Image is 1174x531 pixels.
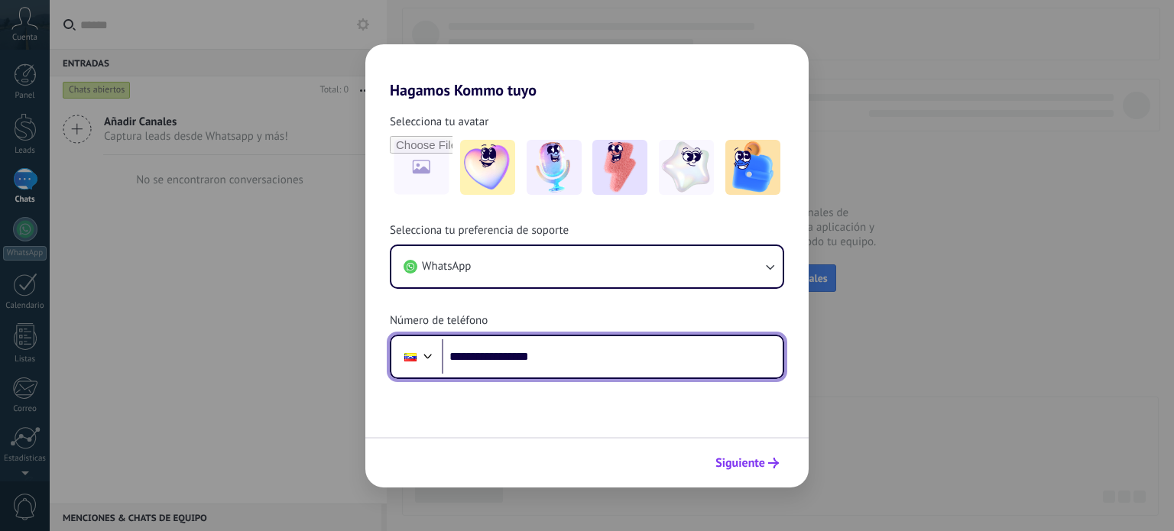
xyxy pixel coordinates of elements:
button: Siguiente [709,450,786,476]
span: Número de teléfono [390,313,488,329]
img: -1.jpeg [460,140,515,195]
span: Selecciona tu preferencia de soporte [390,223,569,238]
img: -5.jpeg [725,140,780,195]
div: Venezuela: + 58 [396,341,425,373]
span: WhatsApp [422,259,471,274]
span: Selecciona tu avatar [390,115,488,130]
h2: Hagamos Kommo tuyo [365,44,809,99]
img: -2.jpeg [527,140,582,195]
img: -4.jpeg [659,140,714,195]
button: WhatsApp [391,246,783,287]
img: -3.jpeg [592,140,647,195]
span: Siguiente [715,458,765,468]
